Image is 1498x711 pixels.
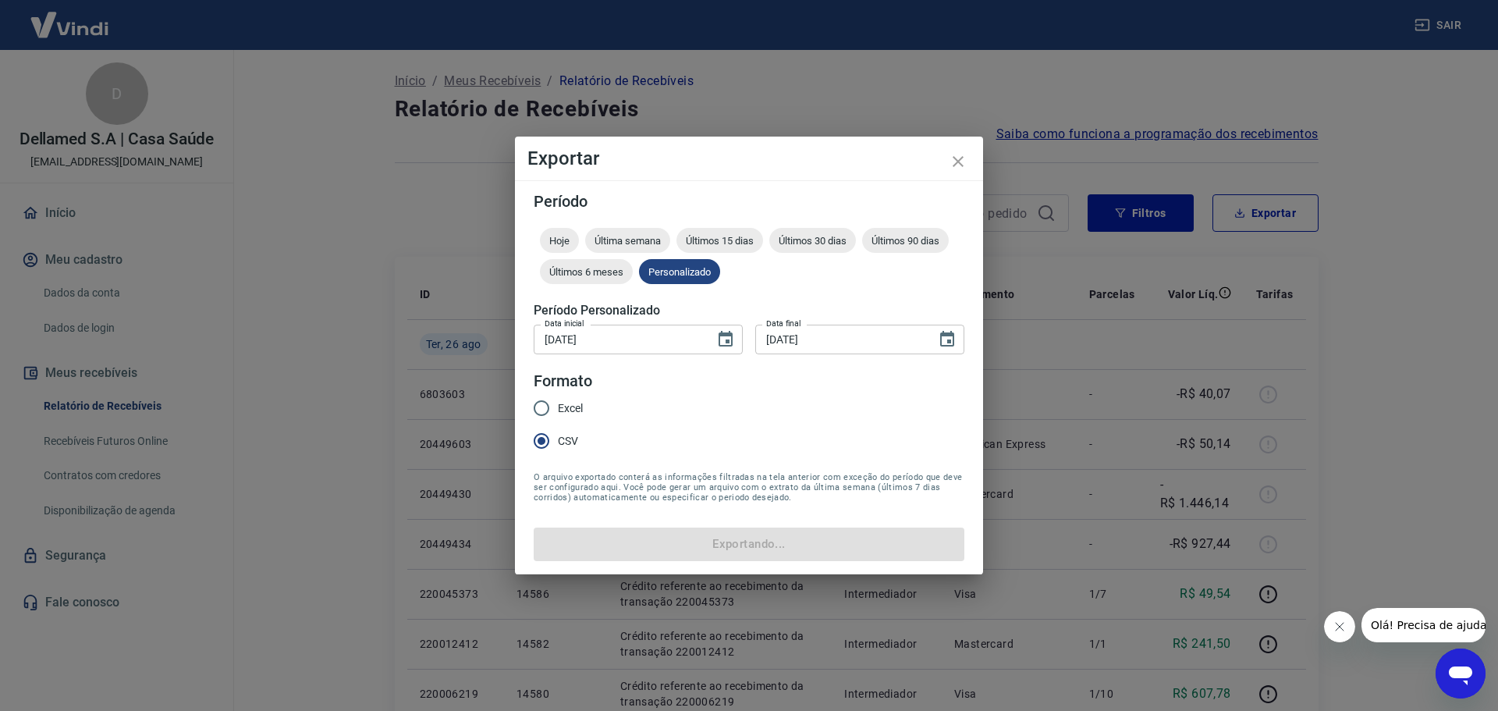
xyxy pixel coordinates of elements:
[1436,649,1486,699] iframe: Botão para abrir a janela de mensagens
[766,318,801,329] label: Data final
[540,259,633,284] div: Últimos 6 meses
[710,324,741,355] button: Choose date, selected date is 21 de ago de 2025
[769,235,856,247] span: Últimos 30 dias
[676,235,763,247] span: Últimos 15 dias
[755,325,925,354] input: DD/MM/YYYY
[534,472,964,503] span: O arquivo exportado conterá as informações filtradas na tela anterior com exceção do período que ...
[9,11,131,23] span: Olá! Precisa de ajuda?
[939,143,977,180] button: close
[540,228,579,253] div: Hoje
[1324,611,1355,642] iframe: Fechar mensagem
[558,433,578,450] span: CSV
[540,235,579,247] span: Hoje
[1361,608,1486,642] iframe: Mensagem da empresa
[534,325,704,354] input: DD/MM/YYYY
[558,400,583,417] span: Excel
[534,370,592,393] legend: Formato
[932,324,963,355] button: Choose date, selected date is 26 de ago de 2025
[585,228,670,253] div: Última semana
[769,228,856,253] div: Últimos 30 dias
[862,235,949,247] span: Últimos 90 dias
[862,228,949,253] div: Últimos 90 dias
[585,235,670,247] span: Última semana
[534,303,964,318] h5: Período Personalizado
[540,266,633,278] span: Últimos 6 meses
[639,266,720,278] span: Personalizado
[676,228,763,253] div: Últimos 15 dias
[534,194,964,209] h5: Período
[527,149,971,168] h4: Exportar
[545,318,584,329] label: Data inicial
[639,259,720,284] div: Personalizado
